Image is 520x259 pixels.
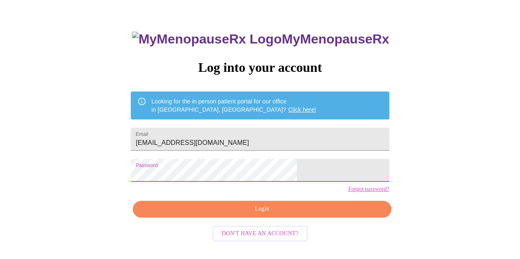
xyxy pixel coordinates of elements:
span: Don't have an account? [222,229,298,239]
button: Login [133,201,391,218]
a: Click here! [288,106,316,113]
span: Login [142,204,381,214]
h3: MyMenopauseRx [132,32,389,47]
a: Forgot password? [348,186,389,193]
img: MyMenopauseRx Logo [132,32,282,47]
div: Looking for the in person patient portal for our office in [GEOGRAPHIC_DATA], [GEOGRAPHIC_DATA]? [151,94,316,117]
button: Don't have an account? [213,226,307,242]
h3: Log into your account [131,60,389,75]
a: Don't have an account? [210,229,310,236]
